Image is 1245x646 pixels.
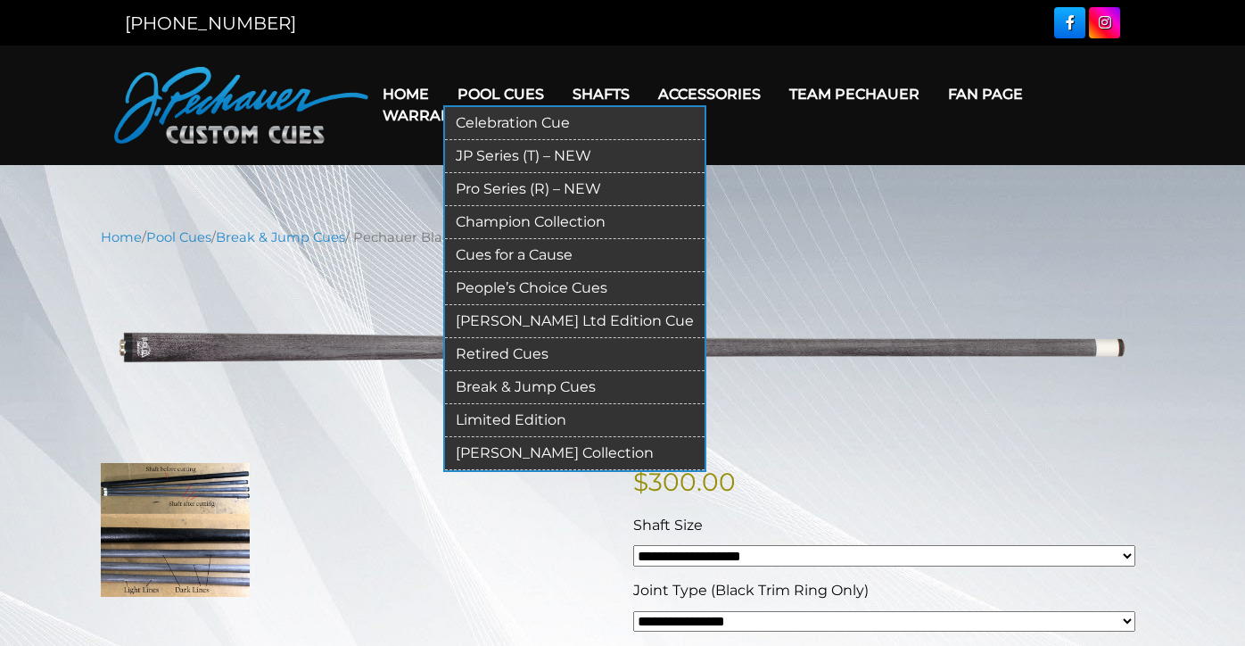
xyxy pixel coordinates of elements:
a: Team Pechauer [775,71,934,117]
a: Break & Jump Cues [445,371,705,404]
a: Pro Series (R) – NEW [445,173,705,206]
a: Celebration Cue [445,107,705,140]
a: Pool Cues [443,71,558,117]
a: Cues for a Cause [445,239,705,272]
span: Shaft Size [633,517,703,534]
a: Retired Cues [445,338,705,371]
a: Pool Cues [146,229,211,245]
a: Home [101,229,142,245]
a: Champion Collection [445,206,705,239]
a: [PERSON_NAME] Ltd Edition Cue [445,305,705,338]
a: Accessories [644,71,775,117]
a: Cart [483,93,551,138]
a: Break & Jump Cues [216,229,345,245]
a: [PERSON_NAME] Collection [445,437,705,470]
bdi: 300.00 [633,467,736,497]
nav: Breadcrumb [101,228,1144,247]
a: Fan Page [934,71,1037,117]
a: [PHONE_NUMBER] [125,12,296,34]
img: pechauer-black-ice-break-shaft-lightened.png [101,261,1144,435]
a: Home [368,71,443,117]
span: $ [633,467,648,497]
a: People’s Choice Cues [445,272,705,305]
a: Warranty [368,93,483,138]
a: JP Series (T) – NEW [445,140,705,173]
a: Shafts [558,71,644,117]
img: Pechauer Custom Cues [114,67,368,144]
span: Joint Type (Black Trim Ring Only) [633,582,869,599]
a: Limited Edition [445,404,705,437]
